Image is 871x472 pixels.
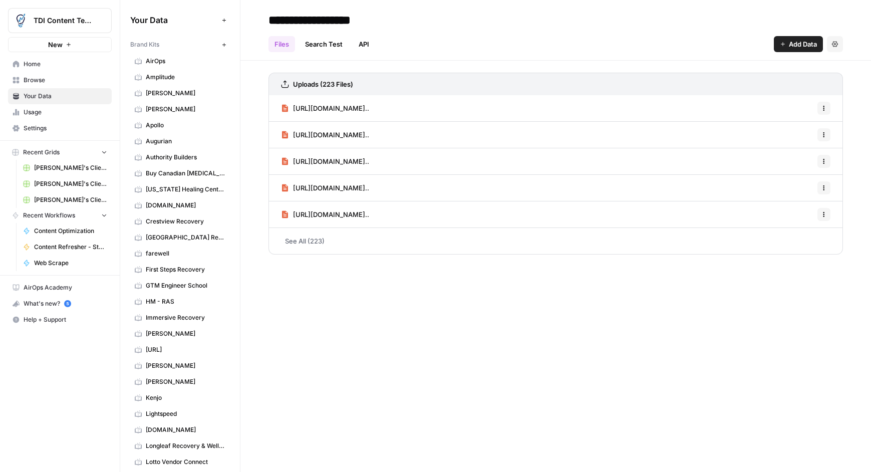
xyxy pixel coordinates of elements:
[130,454,230,470] a: Lotto Vendor Connect
[281,148,369,174] a: [URL][DOMAIN_NAME]..
[130,438,230,454] a: Longleaf Recovery & Wellness
[293,130,369,140] span: [URL][DOMAIN_NAME]..
[146,457,225,466] span: Lotto Vendor Connect
[146,169,225,178] span: Buy Canadian [MEDICAL_DATA]
[130,149,230,165] a: Authority Builders
[8,296,112,312] button: What's new? 5
[8,56,112,72] a: Home
[146,409,225,418] span: Lightspeed
[130,294,230,310] a: HM - RAS
[130,85,230,101] a: [PERSON_NAME]
[34,259,107,268] span: Web Scrape
[34,243,107,252] span: Content Refresher - Stolen
[8,8,112,33] button: Workspace: TDI Content Team
[8,145,112,160] button: Recent Grids
[146,329,225,338] span: [PERSON_NAME]
[130,197,230,213] a: [DOMAIN_NAME]
[34,195,107,204] span: [PERSON_NAME]'s Clients - New Content
[130,213,230,229] a: Crestview Recovery
[130,358,230,374] a: [PERSON_NAME]
[48,40,63,50] span: New
[281,175,369,201] a: [URL][DOMAIN_NAME]..
[8,312,112,328] button: Help + Support
[19,192,112,208] a: [PERSON_NAME]'s Clients - New Content
[293,79,353,89] h3: Uploads (223 Files)
[130,229,230,246] a: [GEOGRAPHIC_DATA] Recovery
[19,223,112,239] a: Content Optimization
[8,208,112,223] button: Recent Workflows
[281,73,353,95] a: Uploads (223 Files)
[130,374,230,390] a: [PERSON_NAME]
[23,148,60,157] span: Recent Grids
[146,89,225,98] span: [PERSON_NAME]
[130,390,230,406] a: Kenjo
[130,165,230,181] a: Buy Canadian [MEDICAL_DATA]
[281,95,369,121] a: [URL][DOMAIN_NAME]..
[8,104,112,120] a: Usage
[24,283,107,292] span: AirOps Academy
[19,255,112,271] a: Web Scrape
[8,280,112,296] a: AirOps Academy
[130,326,230,342] a: [PERSON_NAME]
[8,120,112,136] a: Settings
[146,281,225,290] span: GTM Engineer School
[146,297,225,306] span: HM - RAS
[9,296,111,311] div: What's new?
[130,53,230,69] a: AirOps
[34,16,94,26] span: TDI Content Team
[12,12,30,30] img: TDI Content Team Logo
[299,36,349,52] a: Search Test
[24,315,107,324] span: Help + Support
[146,185,225,194] span: [US_STATE] Healing Centers
[64,300,71,307] a: 5
[34,163,107,172] span: [PERSON_NAME]'s Clients - Optimizing Content
[293,209,369,219] span: [URL][DOMAIN_NAME]..
[146,345,225,354] span: [URL]
[130,246,230,262] a: farewell
[66,301,69,306] text: 5
[146,233,225,242] span: [GEOGRAPHIC_DATA] Recovery
[146,73,225,82] span: Amplitude
[146,265,225,274] span: First Steps Recovery
[281,201,369,227] a: [URL][DOMAIN_NAME]..
[24,108,107,117] span: Usage
[146,105,225,114] span: [PERSON_NAME]
[130,342,230,358] a: [URL]
[146,201,225,210] span: [DOMAIN_NAME]
[146,137,225,146] span: Augurian
[146,249,225,258] span: farewell
[146,121,225,130] span: Apollo
[146,57,225,66] span: AirOps
[293,156,369,166] span: [URL][DOMAIN_NAME]..
[146,377,225,386] span: [PERSON_NAME]
[789,39,817,49] span: Add Data
[130,310,230,326] a: Immersive Recovery
[268,36,295,52] a: Files
[130,181,230,197] a: [US_STATE] Healing Centers
[353,36,375,52] a: API
[146,393,225,402] span: Kenjo
[146,361,225,370] span: [PERSON_NAME]
[19,160,112,176] a: [PERSON_NAME]'s Clients - Optimizing Content
[8,88,112,104] a: Your Data
[130,133,230,149] a: Augurian
[34,179,107,188] span: [PERSON_NAME]'s Clients - New Content
[130,406,230,422] a: Lightspeed
[130,262,230,278] a: First Steps Recovery
[281,122,369,148] a: [URL][DOMAIN_NAME]..
[24,76,107,85] span: Browse
[23,211,75,220] span: Recent Workflows
[130,69,230,85] a: Amplitude
[268,228,843,254] a: See All (223)
[24,60,107,69] span: Home
[130,101,230,117] a: [PERSON_NAME]
[146,425,225,434] span: [DOMAIN_NAME]
[293,103,369,113] span: [URL][DOMAIN_NAME]..
[8,37,112,52] button: New
[146,217,225,226] span: Crestview Recovery
[293,183,369,193] span: [URL][DOMAIN_NAME]..
[24,124,107,133] span: Settings
[130,40,159,49] span: Brand Kits
[774,36,823,52] button: Add Data
[8,72,112,88] a: Browse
